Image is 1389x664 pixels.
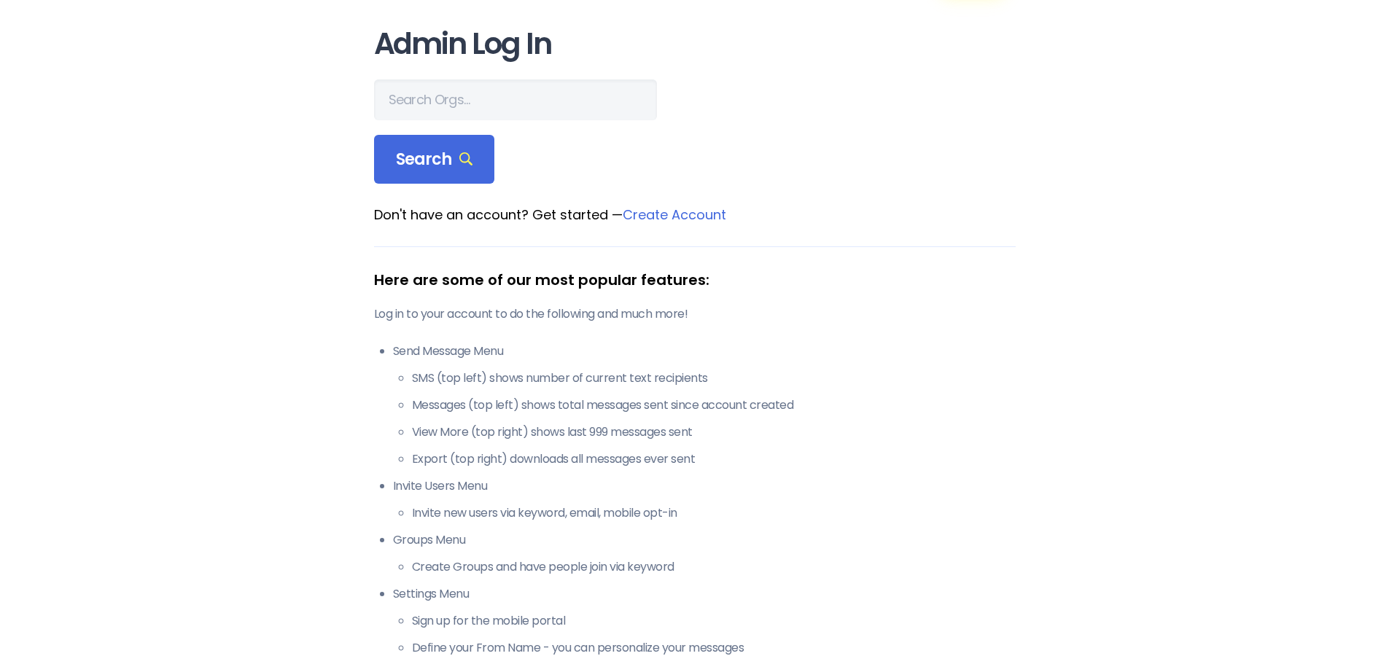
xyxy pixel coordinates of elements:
div: Search [374,135,495,184]
li: Groups Menu [393,531,1016,576]
li: SMS (top left) shows number of current text recipients [412,370,1016,387]
li: Define your From Name - you can personalize your messages [412,639,1016,657]
li: View More (top right) shows last 999 messages sent [412,423,1016,441]
li: Invite new users via keyword, email, mobile opt-in [412,504,1016,522]
h1: Admin Log In [374,28,1016,60]
li: Export (top right) downloads all messages ever sent [412,450,1016,468]
li: Send Message Menu [393,343,1016,468]
p: Log in to your account to do the following and much more! [374,305,1016,323]
a: Create Account [623,206,726,224]
div: Here are some of our most popular features: [374,269,1016,291]
span: Search [396,149,473,170]
li: Sign up for the mobile portal [412,612,1016,630]
li: Messages (top left) shows total messages sent since account created [412,397,1016,414]
input: Search Orgs… [374,79,657,120]
li: Create Groups and have people join via keyword [412,558,1016,576]
li: Invite Users Menu [393,477,1016,522]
